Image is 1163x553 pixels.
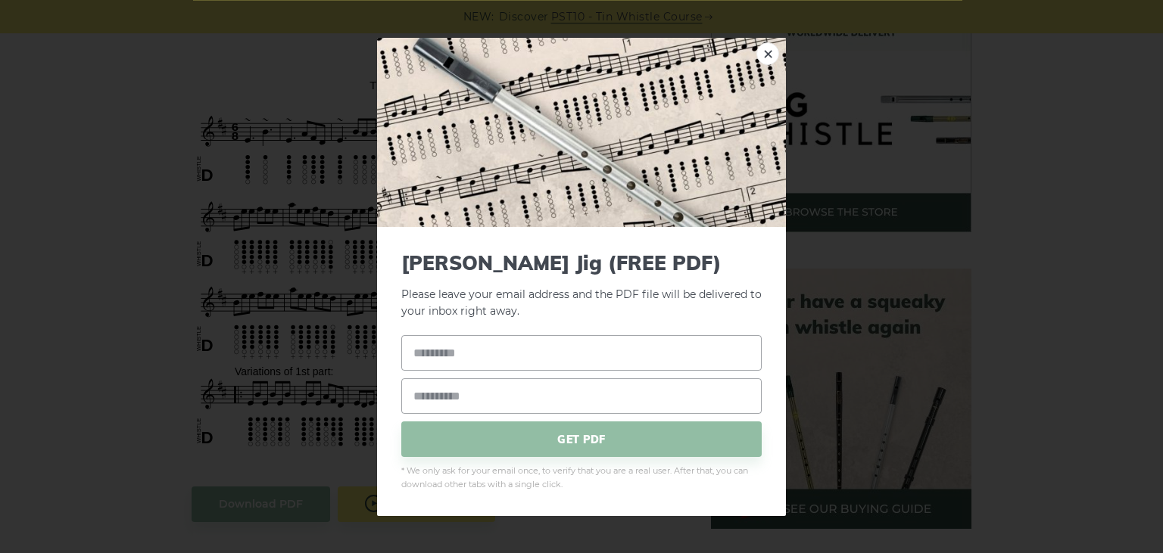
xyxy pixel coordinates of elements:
[401,250,762,274] span: [PERSON_NAME] Jig (FREE PDF)
[401,464,762,492] span: * We only ask for your email once, to verify that you are a real user. After that, you can downlo...
[401,250,762,320] p: Please leave your email address and the PDF file will be delivered to your inbox right away.
[756,42,779,64] a: ×
[401,421,762,457] span: GET PDF
[377,37,786,226] img: Tin Whistle Tab Preview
